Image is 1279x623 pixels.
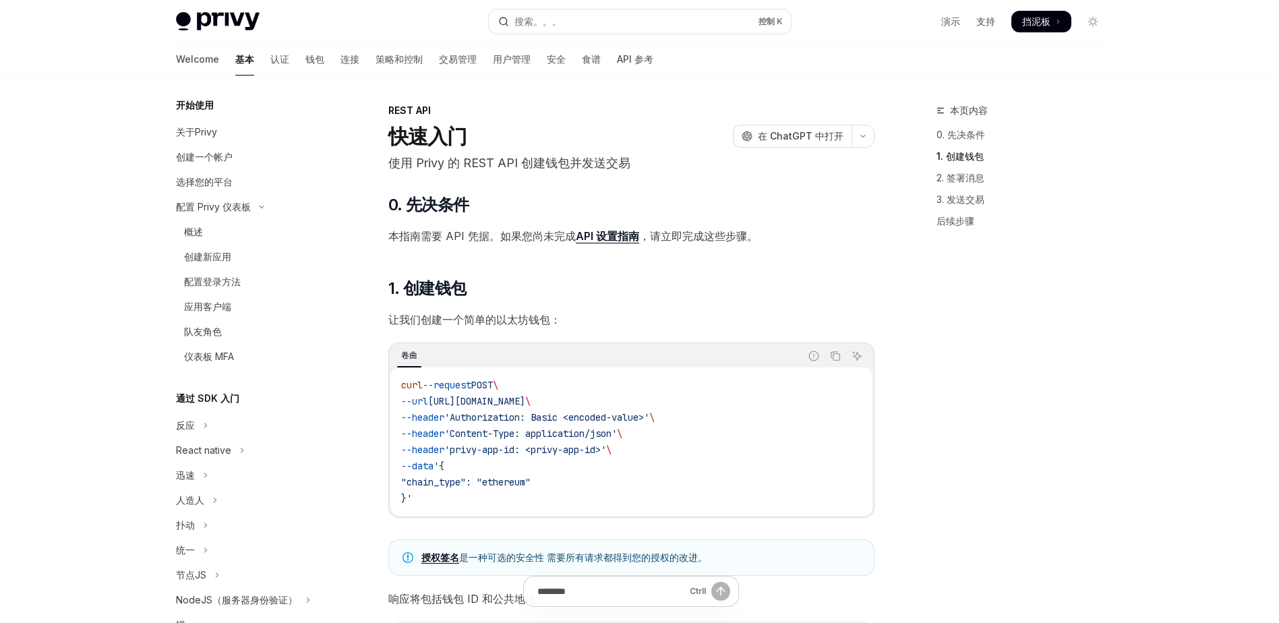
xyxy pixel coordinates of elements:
a: 仪表板 MFA [165,345,338,369]
a: 钱包 [305,43,324,76]
div: 关于Privy [176,124,217,140]
span: \ [649,411,655,423]
a: 连接 [340,43,359,76]
a: 应用客户端 [165,295,338,319]
h5: 开始使用 [176,97,214,113]
img: 灯光标志 [176,12,260,31]
a: 2. 签署消息 [936,167,1114,189]
span: 是一种可选的安全性 需要所有请求都得到您的授权的改进。 [421,551,860,564]
div: 选择您的平台 [176,174,233,190]
a: 基本 [235,43,254,76]
button: 发送消息 [711,582,730,601]
a: 概述 [165,220,338,244]
a: 后续步骤 [936,210,1114,232]
a: API 参考 [617,43,653,76]
button: 切换 NodeJS 部分 [165,563,338,587]
font: 基本 [235,53,254,66]
span: 'Authorization: Basic <encoded-value>' [444,411,649,423]
a: 创建新应用 [165,245,338,269]
span: 本指南需要 API 凭据。如果您尚未完成 ，请立即完成这些步骤。 [388,227,874,245]
span: \ [617,427,622,440]
span: --header [401,444,444,456]
font: 用户管理 [493,53,531,66]
div: 节点JS [176,567,206,583]
span: 1. 创建钱包 [388,278,467,299]
div: 配置 Privy 仪表板 [176,199,251,215]
span: \ [493,379,498,391]
input: 问一个问题... [537,576,684,606]
div: 配置登录方法 [184,274,241,290]
font: 安全 [547,53,566,66]
span: 'Content-Type: application/json' [444,427,617,440]
a: 3. 发送交易 [936,189,1114,210]
font: API 参考 [617,53,653,66]
button: 报告错误的代码 [805,347,823,365]
a: 创建一个帐户 [165,145,338,169]
div: 人造人 [176,492,204,508]
span: 挡泥板 [1022,15,1050,28]
a: 演示 [941,15,960,28]
div: 创建新应用 [184,249,231,265]
span: --request [423,379,471,391]
div: 统一 [176,542,195,558]
div: 创建一个帐户 [176,149,233,165]
button: 切换配置 Privy Dashboard 部分 [165,195,338,219]
a: 选择您的平台 [165,170,338,194]
span: 控制 K [759,16,783,27]
font: 认证 [270,53,289,66]
font: 食谱 [582,53,601,66]
button: 打开搜索 [489,9,791,34]
h5: 通过 SDK 入门 [176,390,239,407]
a: 关于Privy [165,120,338,144]
div: 反应 [176,417,195,434]
a: 1. 创建钱包 [936,146,1114,167]
span: \ [525,395,531,407]
span: "chain_type": "ethereum" [401,476,531,488]
span: --header [401,411,444,423]
h1: 快速入门 [388,124,467,148]
a: 交易管理 [439,43,477,76]
a: API 设置指南 [576,229,639,243]
a: 授权签名 [421,552,459,564]
a: 安全 [547,43,566,76]
a: 支持 [976,15,995,28]
span: }' [401,492,412,504]
svg: 注意 [403,552,413,563]
span: 本页内容 [950,102,988,119]
span: curl [401,379,423,391]
font: Welcome [176,53,219,66]
div: 搜索。。。 [514,13,562,30]
a: 挡泥板 [1011,11,1071,32]
span: 0. 先决条件 [388,194,469,216]
button: 询问人工智能 [848,347,866,365]
span: POST [471,379,493,391]
span: --data [401,460,434,472]
button: 切换 NodeJS（服务器身份验证）部分 [165,588,338,612]
span: '{ [434,460,444,472]
a: 用户管理 [493,43,531,76]
a: 策略和控制 [376,43,423,76]
span: [URL][DOMAIN_NAME] [428,395,525,407]
font: 策略和控制 [376,53,423,66]
a: 队友角色 [165,320,338,344]
div: 迅速 [176,467,195,483]
div: 队友角色 [184,324,222,340]
button: 切换 Swift 部分 [165,463,338,487]
button: 切换 React 部分 [165,413,338,438]
div: 概述 [184,224,203,240]
span: 让我们创建一个简单的以太坊钱包： [388,310,874,329]
p: 使用 Privy 的 REST API 创建钱包并发送交易 [388,154,874,173]
a: 配置登录方法 [165,270,338,294]
font: 连接 [340,53,359,66]
div: 应用客户端 [184,299,231,315]
div: 扑动 [176,517,195,533]
font: 交易管理 [439,53,477,66]
span: 在 ChatGPT 中打开 [758,129,843,143]
button: 从代码块复制内容 [827,347,844,365]
div: 卷曲 [397,347,421,363]
button: 切换 Android 部分 [165,488,338,512]
span: --header [401,427,444,440]
button: 切换深色模式 [1082,11,1104,32]
span: --url [401,395,428,407]
div: REST API [388,104,874,117]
